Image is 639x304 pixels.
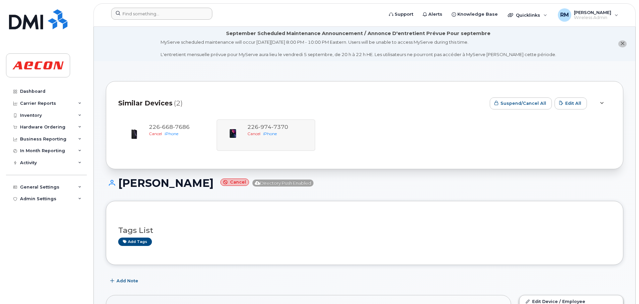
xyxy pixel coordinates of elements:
[161,39,556,58] div: MyServe scheduled maintenance will occur [DATE][DATE] 8:00 PM - 10:00 PM Eastern. Users will be u...
[490,97,552,109] button: Suspend/Cancel All
[118,226,611,235] h3: Tags List
[106,275,144,287] button: Add Note
[173,124,190,130] span: 7686
[220,179,249,186] small: Cancel
[555,97,587,109] button: Edit All
[118,238,152,246] a: Add tags
[128,127,141,140] img: image20231002-3703462-1qb80zy.jpeg
[106,177,623,189] h1: [PERSON_NAME]
[252,180,313,187] span: Directory Push Enabled
[122,123,213,147] a: 2266687686CanceliPhone
[160,124,173,130] span: 668
[618,40,627,47] button: close notification
[117,278,138,284] span: Add Note
[500,100,546,106] span: Suspend/Cancel All
[149,124,190,130] span: 226
[165,131,178,136] span: iPhone
[118,98,173,108] span: Similar Devices
[226,30,490,37] div: September Scheduled Maintenance Announcement / Annonce D'entretient Prévue Pour septembre
[174,98,183,108] span: (2)
[565,100,581,106] span: Edit All
[149,131,162,136] span: Cancel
